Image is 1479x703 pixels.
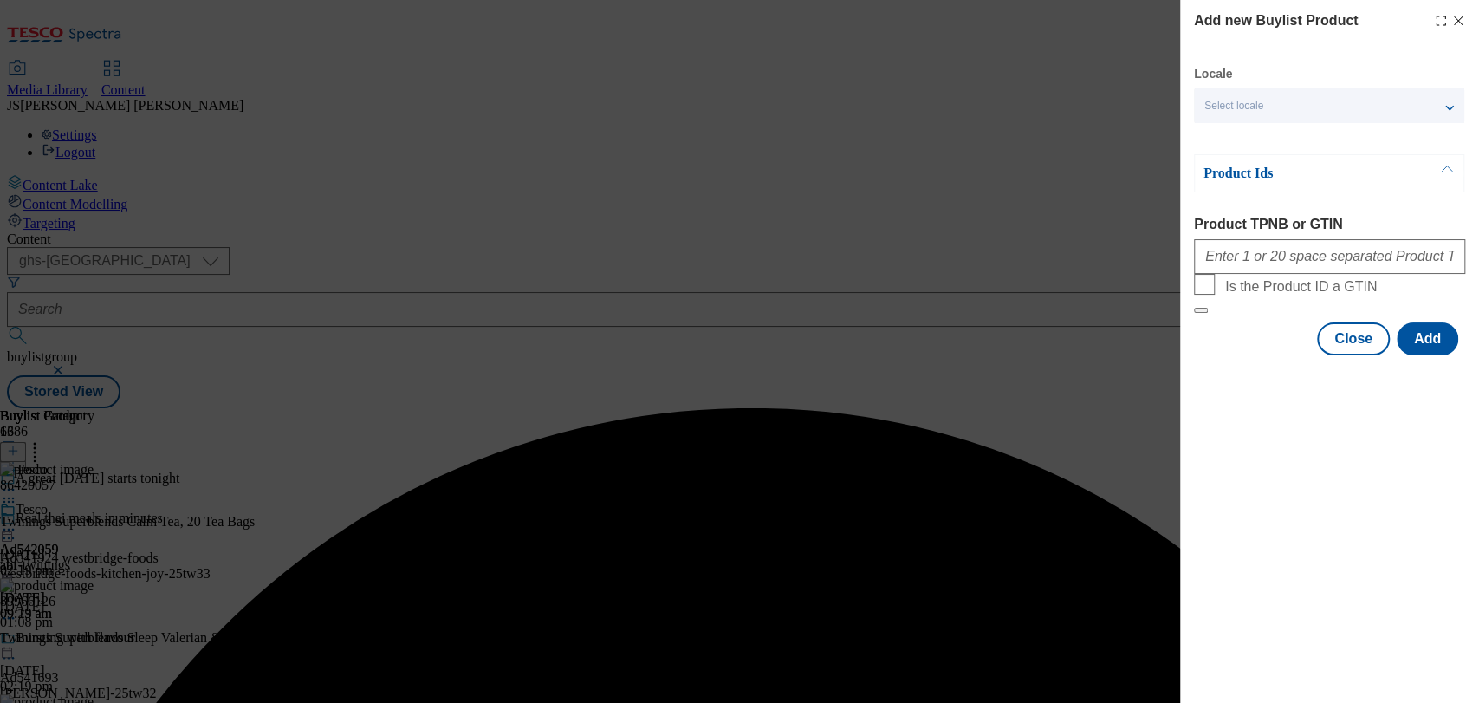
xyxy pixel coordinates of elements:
[1194,10,1358,31] h4: Add new Buylist Product
[1194,239,1465,274] input: Enter 1 or 20 space separated Product TPNB or GTIN
[1225,279,1377,295] span: Is the Product ID a GTIN
[1203,165,1385,182] p: Product Ids
[1194,217,1465,232] label: Product TPNB or GTIN
[1317,322,1390,355] button: Close
[1194,69,1232,79] label: Locale
[1397,322,1458,355] button: Add
[1194,88,1464,123] button: Select locale
[1204,100,1263,113] span: Select locale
